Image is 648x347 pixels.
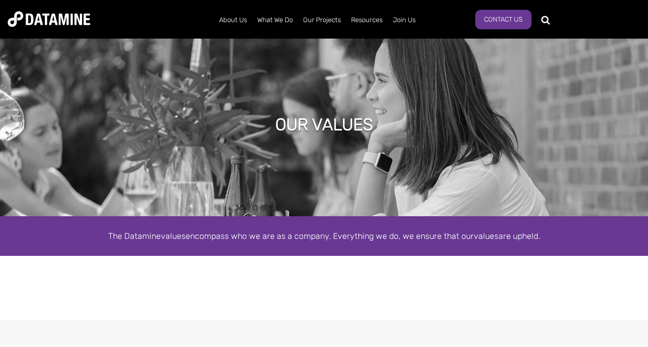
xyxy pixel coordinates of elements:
[186,231,474,241] span: encompass who we are as a company. Everything we do, we ensure that our
[499,231,540,241] span: are upheld.
[275,113,373,136] h1: OUR VALUES
[161,231,186,241] span: values
[8,11,90,27] img: Datamine
[388,7,421,33] a: Join Us
[108,231,161,241] span: The Datamine
[474,231,499,241] span: values
[475,10,531,29] a: Contact Us
[298,7,346,33] a: Our Projects
[214,7,252,33] a: About Us
[252,7,298,33] a: What We Do
[346,7,388,33] a: Resources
